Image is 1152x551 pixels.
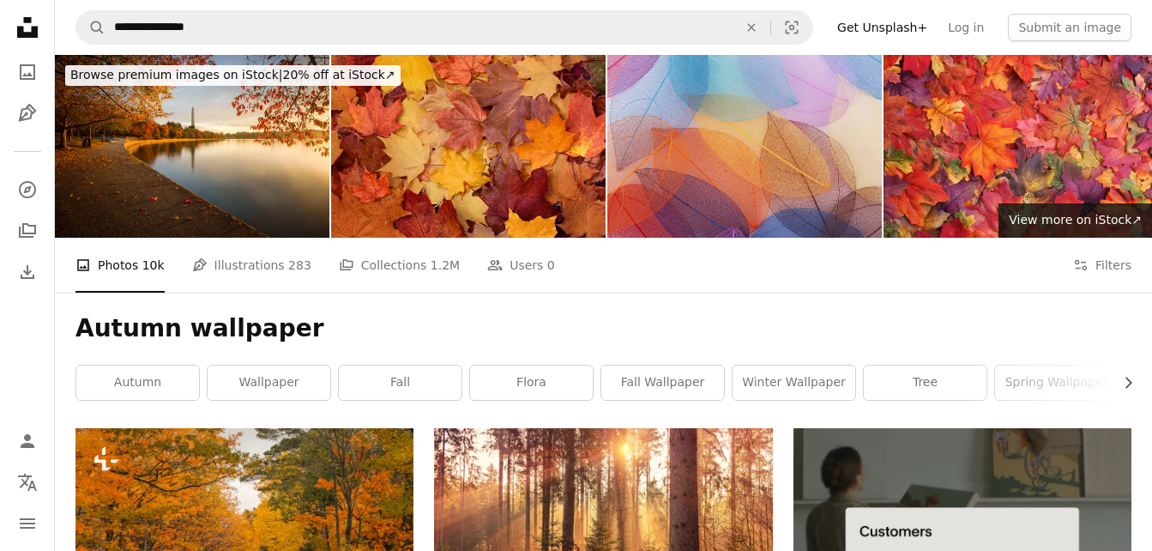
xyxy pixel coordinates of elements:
a: winter wallpaper [733,366,855,400]
span: 283 [288,256,311,275]
span: 0 [547,256,555,275]
button: Submit an image [1008,14,1131,41]
img: maple autumn leaves [331,55,606,238]
form: Find visuals sitewide [75,10,813,45]
button: scroll list to the right [1113,366,1131,400]
a: Download History [10,255,45,289]
a: Users 0 [487,238,555,293]
button: Visual search [771,11,812,44]
a: Explore [10,173,45,207]
a: Get Unsplash+ [827,14,938,41]
span: 20% off at iStock ↗ [70,68,395,82]
h1: Autumn wallpaper [75,313,1131,344]
a: Illustrations 283 [192,238,311,293]
a: View more on iStock↗ [998,203,1152,238]
a: Photos [10,55,45,89]
button: Filters [1073,238,1131,293]
a: forest heat by sunbeam [434,533,772,548]
a: Home — Unsplash [10,10,45,48]
img: Washington DC in the fall [55,55,329,238]
a: autumn [76,366,199,400]
a: Illustrations [10,96,45,130]
img: Multicolored leaves [607,55,882,238]
span: 1.2M [431,256,460,275]
a: Collections 1.2M [339,238,460,293]
a: Browse premium images on iStock|20% off at iStock↗ [55,55,411,96]
button: Menu [10,506,45,541]
a: fall wallpaper [601,366,724,400]
a: Collections [10,214,45,248]
a: an empty road surrounded by trees with yellow leaves [75,533,413,548]
span: Browse premium images on iStock | [70,68,282,82]
button: Clear [733,11,770,44]
span: View more on iStock ↗ [1009,213,1142,227]
button: Search Unsplash [76,11,106,44]
a: wallpaper [208,366,330,400]
a: tree [864,366,986,400]
a: Log in / Sign up [10,424,45,458]
button: Language [10,465,45,500]
a: Log in [938,14,994,41]
a: spring wallpaper [995,366,1118,400]
a: fall [339,366,461,400]
a: flora [470,366,593,400]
